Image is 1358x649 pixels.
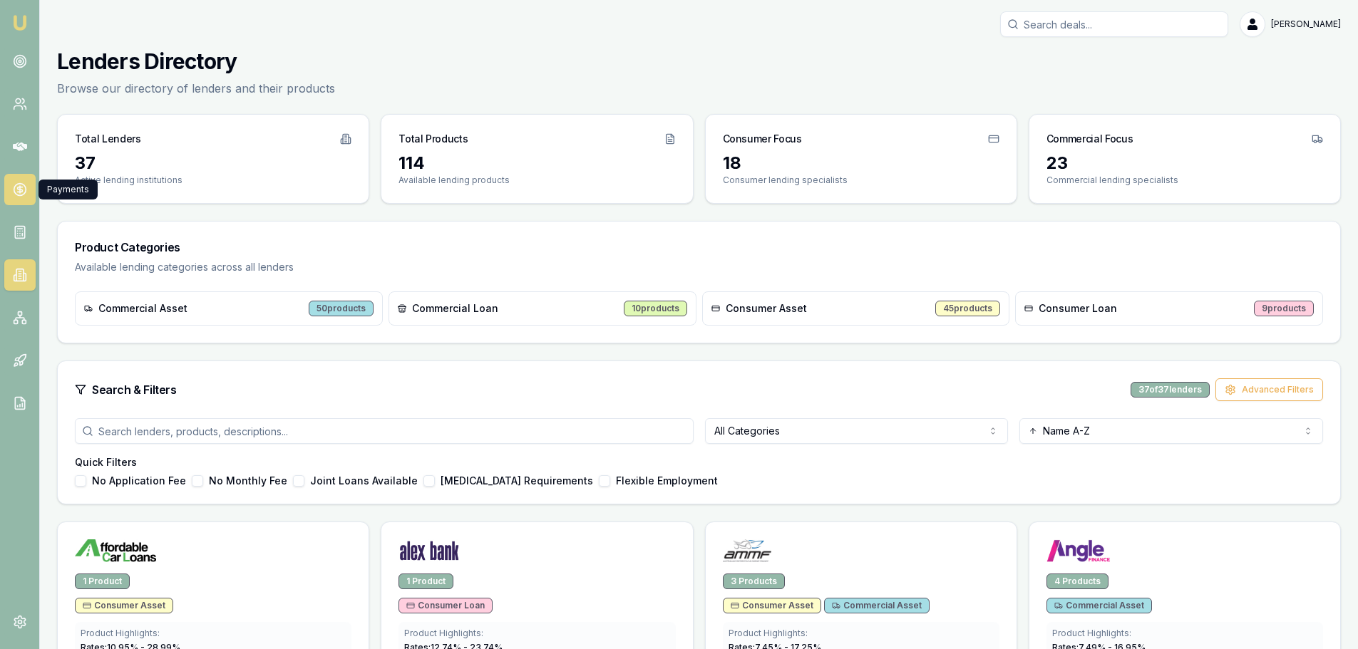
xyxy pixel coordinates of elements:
div: 23 [1046,152,1323,175]
h4: Quick Filters [75,455,1323,469]
div: 3 Products [723,573,785,589]
div: 18 [723,152,999,175]
span: Commercial Asset [1054,600,1144,611]
input: Search deals [1000,11,1228,37]
div: 114 [398,152,675,175]
span: Consumer Asset [83,600,165,611]
div: Product Highlights: [729,628,994,639]
h3: Search & Filters [92,381,177,398]
img: emu-icon-u.png [11,14,29,31]
label: [MEDICAL_DATA] Requirements [441,476,593,486]
div: 4 Products [1046,573,1108,589]
p: Browse our directory of lenders and their products [57,80,335,97]
p: Available lending products [398,175,675,186]
img: Affordable Car Loans logo [75,539,156,562]
h3: Consumer Focus [723,132,802,146]
div: 9 products [1254,301,1314,316]
div: 10 products [624,301,687,316]
div: 50 products [309,301,374,316]
span: Commercial Loan [412,301,498,316]
div: 37 of 37 lenders [1131,382,1210,398]
div: Payments [38,180,98,199]
label: No Application Fee [92,476,186,486]
label: Joint Loans Available [310,476,418,486]
span: Consumer Asset [731,600,813,611]
div: 1 Product [75,573,130,589]
div: 45 products [935,301,1000,316]
h3: Commercial Focus [1046,132,1133,146]
p: Active lending institutions [75,175,351,186]
h3: Product Categories [75,239,1323,256]
span: Consumer Asset [726,301,807,316]
span: [PERSON_NAME] [1271,19,1341,30]
span: Commercial Asset [832,600,922,611]
div: 37 [75,152,351,175]
p: Consumer lending specialists [723,175,999,186]
label: No Monthly Fee [209,476,287,486]
div: Product Highlights: [404,628,669,639]
img: AMMF logo [723,539,772,562]
div: 1 Product [398,573,453,589]
img: Alex Bank logo [398,539,460,562]
div: Product Highlights: [1052,628,1317,639]
img: Angle Finance logo [1046,539,1111,562]
h3: Total Lenders [75,132,140,146]
span: Commercial Asset [98,301,187,316]
span: Consumer Loan [406,600,485,611]
p: Commercial lending specialists [1046,175,1323,186]
span: Consumer Loan [1039,301,1117,316]
p: Available lending categories across all lenders [75,260,1323,274]
h1: Lenders Directory [57,48,335,74]
label: Flexible Employment [616,476,718,486]
input: Search lenders, products, descriptions... [75,418,694,444]
h3: Total Products [398,132,468,146]
div: Product Highlights: [81,628,346,639]
button: Advanced Filters [1215,378,1323,401]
